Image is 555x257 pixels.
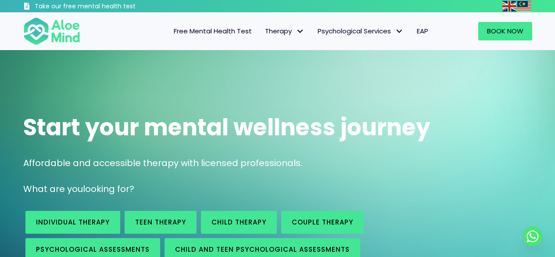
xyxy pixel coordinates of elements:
[281,211,364,234] a: Couple therapy
[318,26,404,36] span: Psychological Services
[175,245,350,254] span: Child and Teen Psychological assessments
[211,217,266,227] span: Child Therapy
[135,217,186,227] span: Teen Therapy
[25,211,120,234] a: Individual therapy
[23,157,532,170] p: Affordable and accessible therapy with licensed professionals.
[502,1,517,11] a: English
[36,245,150,254] span: Psychological assessments
[125,211,197,234] a: Teen Therapy
[478,22,532,40] a: Book Now
[517,1,531,11] img: ms
[502,1,516,11] img: en
[258,22,311,40] a: TherapyTherapy: submenu
[23,17,80,46] img: Aloe mind Logo
[201,211,277,234] a: Child Therapy
[417,26,428,36] span: EAP
[487,26,523,36] span: Book Now
[23,183,83,195] span: What are you
[92,22,435,40] nav: Menu
[523,227,542,246] a: Whatsapp
[23,2,183,12] a: Take our free mental health test
[36,217,110,227] span: Individual therapy
[393,25,406,38] span: Psychological Services: submenu
[294,25,307,38] span: Therapy: submenu
[265,26,304,36] span: Therapy
[517,1,532,11] a: Malay
[83,183,134,195] span: looking for?
[292,217,353,227] span: Couple therapy
[167,22,258,40] a: Free Mental Health Test
[410,22,435,40] a: EAP
[311,22,410,40] a: Psychological ServicesPsychological Services: submenu
[35,2,183,11] h3: Take our free mental health test
[174,26,252,36] span: Free Mental Health Test
[23,111,430,143] span: Start your mental wellness journey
